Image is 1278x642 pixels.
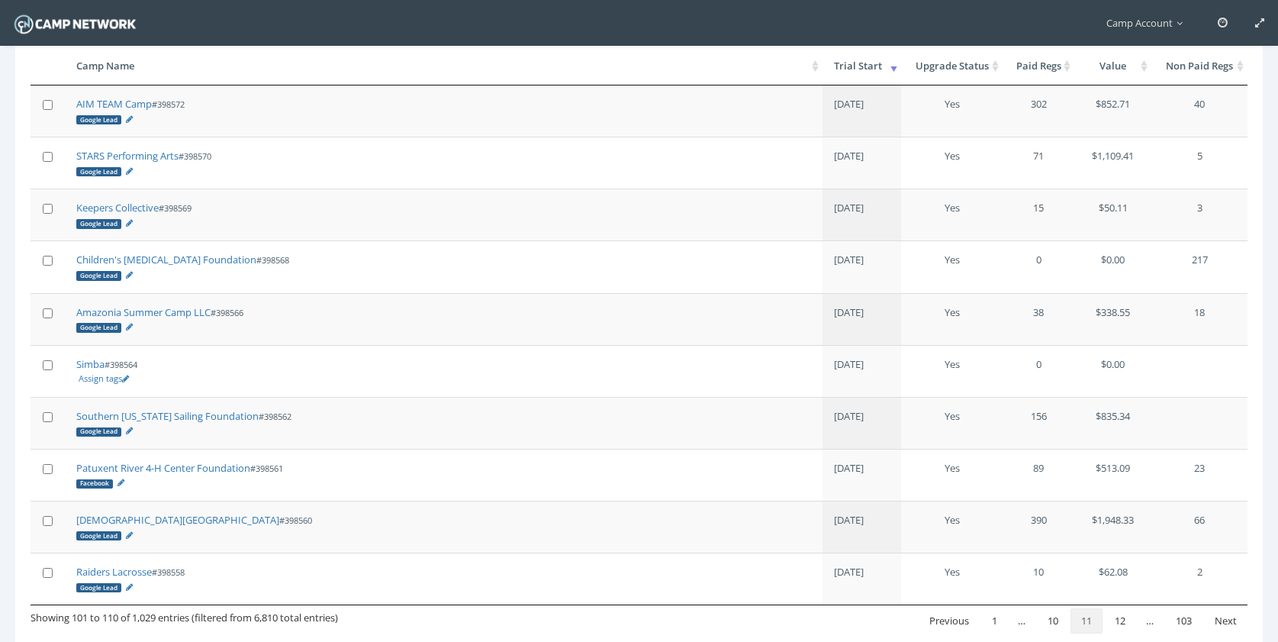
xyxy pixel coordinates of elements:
td: 18 [1151,293,1247,345]
div: Google Lead [76,115,121,124]
a: Children's [MEDICAL_DATA] Foundation [76,253,256,266]
td: [DATE] [822,449,902,501]
td: 38 [1003,293,1074,345]
th: Upgrade Status: activate to sort column ascending [901,47,1003,85]
td: 3 [1151,189,1247,240]
th: Value: activate to sort column ascending [1074,47,1151,85]
td: $852.71 [1074,85,1151,137]
a: Keepers Collective [76,201,159,215]
td: 390 [1003,501,1074,553]
td: Yes [901,345,1003,397]
td: 71 [1003,137,1074,189]
th: Camp Name: activate to sort column ascending [65,47,822,85]
small: #398570 [76,150,211,176]
small: #398561 [76,463,283,489]
td: 23 [1151,449,1247,501]
td: Yes [901,85,1003,137]
div: Google Lead [76,427,121,437]
td: Yes [901,397,1003,449]
td: 10 [1003,553,1074,605]
small: #398564 [76,359,137,385]
td: Yes [901,449,1003,501]
td: 0 [1003,345,1074,397]
span: … [1136,614,1164,627]
small: #398558 [76,566,185,592]
a: Assign tags [79,373,129,384]
td: [DATE] [822,501,902,553]
td: [DATE] [822,240,902,292]
a: 11 [1070,608,1103,634]
td: 66 [1151,501,1247,553]
td: 217 [1151,240,1247,292]
th: Paid Regs: activate to sort column ascending [1003,47,1074,85]
td: [DATE] [822,189,902,240]
a: 103 [1165,608,1202,634]
td: [DATE] [822,137,902,189]
td: 40 [1151,85,1247,137]
th: Trial Start: activate to sort column ascending [822,47,902,85]
td: 89 [1003,449,1074,501]
td: Yes [901,137,1003,189]
div: Google Lead [76,167,121,176]
a: Next [1204,608,1247,634]
a: [DEMOGRAPHIC_DATA][GEOGRAPHIC_DATA] [76,513,279,527]
span: Camp Account [1106,16,1190,30]
div: Facebook [76,479,113,489]
small: #398566 [76,307,243,333]
td: $513.09 [1074,449,1151,501]
td: [DATE] [822,397,902,449]
td: [DATE] [822,85,902,137]
a: Simba [76,357,105,371]
td: 156 [1003,397,1074,449]
td: 0 [1003,240,1074,292]
td: $0.00 [1074,345,1151,397]
td: [DATE] [822,345,902,397]
a: 12 [1104,608,1136,634]
td: $338.55 [1074,293,1151,345]
td: Yes [901,553,1003,605]
div: Google Lead [76,219,121,228]
td: 302 [1003,85,1074,137]
div: Showing 101 to 110 of 1,029 entries (filtered from 6,810 total entries) [31,605,338,625]
a: 1 [981,608,1008,634]
td: [DATE] [822,293,902,345]
a: 10 [1037,608,1069,634]
a: AIM TEAM Camp [76,97,152,111]
div: Google Lead [76,531,121,540]
td: Yes [901,501,1003,553]
span: … [1008,614,1035,627]
small: #398572 [76,98,185,124]
td: Yes [901,189,1003,240]
a: Patuxent River 4-H Center Foundation [76,461,250,475]
td: [DATE] [822,553,902,605]
div: Google Lead [76,583,121,592]
a: Southern [US_STATE] Sailing Foundation [76,409,259,423]
td: $50.11 [1074,189,1151,240]
td: $1,948.33 [1074,501,1151,553]
a: Amazonia Summer Camp LLC [76,305,211,319]
td: $0.00 [1074,240,1151,292]
div: Google Lead [76,323,121,332]
td: Yes [901,293,1003,345]
small: #398562 [76,411,291,437]
td: 5 [1151,137,1247,189]
a: STARS Performing Arts [76,149,179,163]
div: Google Lead [76,271,121,280]
th: Non Paid Regs: activate to sort column ascending [1151,47,1247,85]
td: 2 [1151,553,1247,605]
small: #398569 [76,202,192,228]
td: $1,109.41 [1074,137,1151,189]
td: 15 [1003,189,1074,240]
a: Raiders Lacrosse [76,565,152,579]
small: #398568 [76,254,289,280]
small: #398560 [76,515,312,540]
td: Yes [901,240,1003,292]
td: $835.34 [1074,397,1151,449]
img: Camp Network [11,11,139,37]
td: $62.08 [1074,553,1151,605]
a: Previous [919,608,980,634]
